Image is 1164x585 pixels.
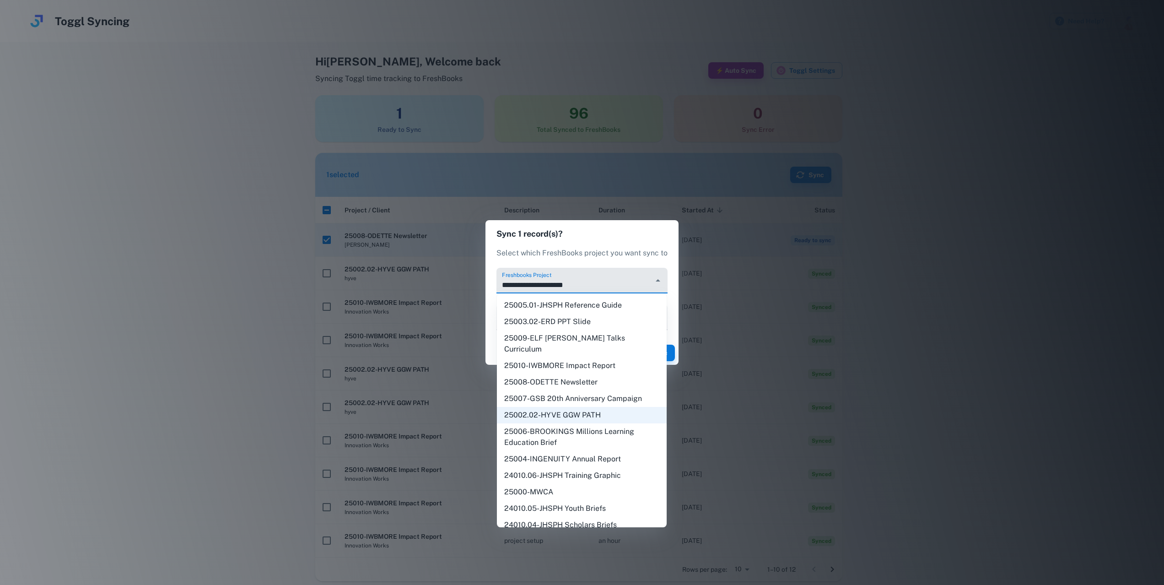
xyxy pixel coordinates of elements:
li: 25007-GSB 20th Anniversary Campaign [497,390,667,407]
li: 25010-IWBMORE Impact Report [497,357,667,374]
li: 25005.01-JHSPH Reference Guide [497,297,667,314]
li: 25006-BROOKINGS Millions Learning Education Brief [497,423,667,451]
div: ​ [496,304,668,330]
li: 25008-ODETTE Newsletter [497,374,667,390]
li: 25000-MWCA [497,484,667,500]
li: 25004-INGENUITY Annual Report [497,451,667,467]
label: Freshbooks Project [502,271,551,279]
p: Select which FreshBooks project you want sync to [496,248,668,259]
li: 24010.06-JHSPH Training Graphic [497,467,667,484]
button: Close [652,274,664,287]
li: 25003.02-ERD PPT Slide [497,314,667,330]
li: 24010.04-JHSPH Scholars Briefs [497,517,667,533]
h2: Sync 1 record(s)? [485,220,679,248]
li: 25002.02-HYVE GGW PATH [497,407,667,423]
li: 25009-ELF [PERSON_NAME] Talks Curriculum [497,330,667,357]
li: 24010.05-JHSPH Youth Briefs [497,500,667,517]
